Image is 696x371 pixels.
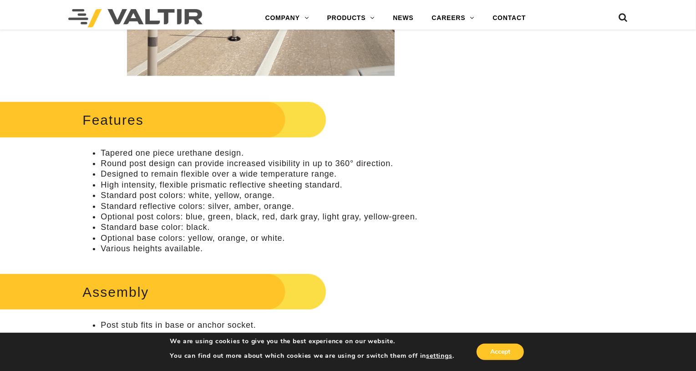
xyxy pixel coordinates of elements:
[256,9,318,27] a: COMPANY
[101,180,439,190] li: High intensity, flexible prismatic reflective sheeting standard.
[101,222,439,233] li: Standard base color: black.
[426,352,452,360] button: settings
[101,330,439,341] li: Designed to last longer than standard delineators.
[101,190,439,201] li: Standard post colors: white, yellow, orange.
[101,212,439,222] li: Optional post colors: blue, green, black, red, dark gray, light gray, yellow-green.
[483,9,535,27] a: CONTACT
[477,344,524,360] button: Accept
[423,9,484,27] a: CAREERS
[101,233,439,244] li: Optional base colors: yellow, orange, or white.
[170,352,454,360] p: You can find out more about which cookies we are using or switch them off in .
[318,9,384,27] a: PRODUCTS
[101,148,439,158] li: Tapered one piece urethane design.
[384,9,422,27] a: NEWS
[170,337,454,346] p: We are using cookies to give you the best experience on our website.
[101,169,439,179] li: Designed to remain flexible over a wide temperature range.
[101,158,439,169] li: Round post design can provide increased visibility in up to 360° direction.
[101,201,439,212] li: Standard reflective colors: silver, amber, orange.
[101,244,439,254] li: Various heights available.
[68,9,203,27] img: Valtir
[101,320,439,330] li: Post stub fits in base or anchor socket.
